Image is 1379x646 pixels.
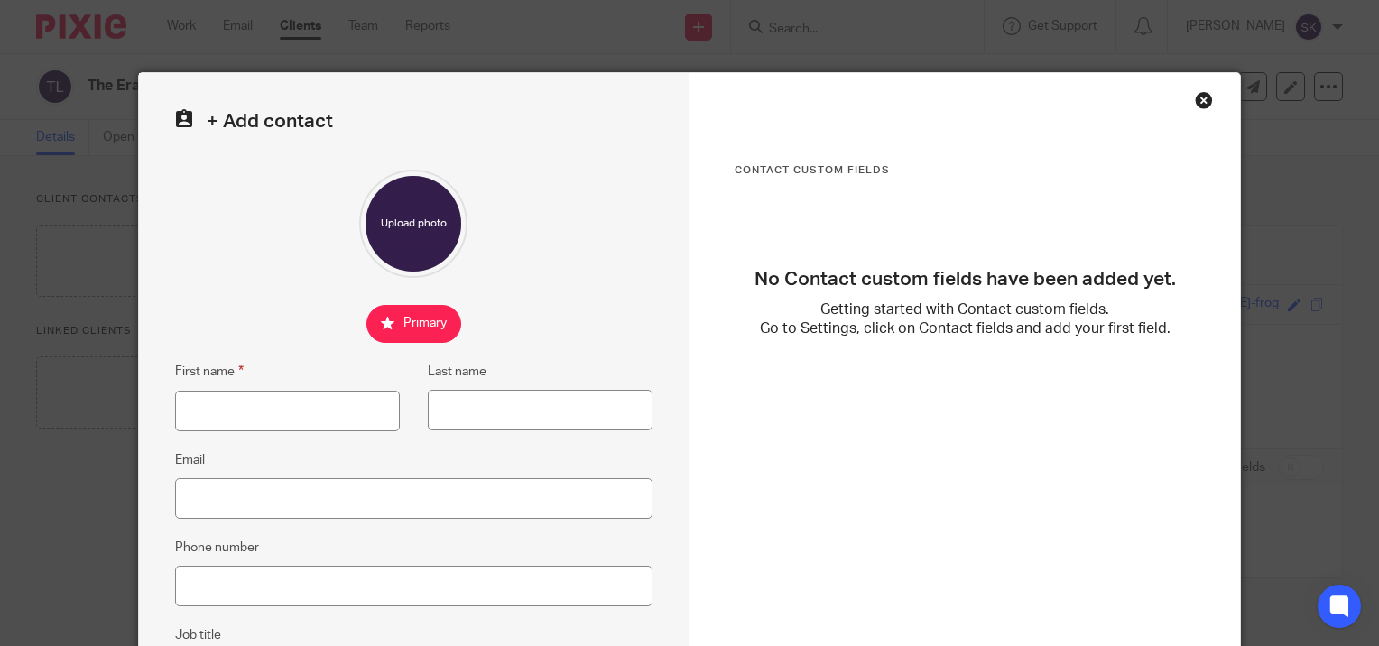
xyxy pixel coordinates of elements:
label: Job title [175,626,221,644]
label: First name [175,361,244,382]
p: Getting started with Contact custom fields. Go to Settings, click on Contact fields and add your ... [735,300,1195,339]
h3: Contact Custom fields [735,163,1195,178]
label: Phone number [175,539,259,557]
label: Email [175,451,205,469]
div: Close this dialog window [1195,91,1213,109]
h3: No Contact custom fields have been added yet. [735,268,1195,291]
label: Last name [428,363,486,381]
h2: + Add contact [175,109,652,134]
